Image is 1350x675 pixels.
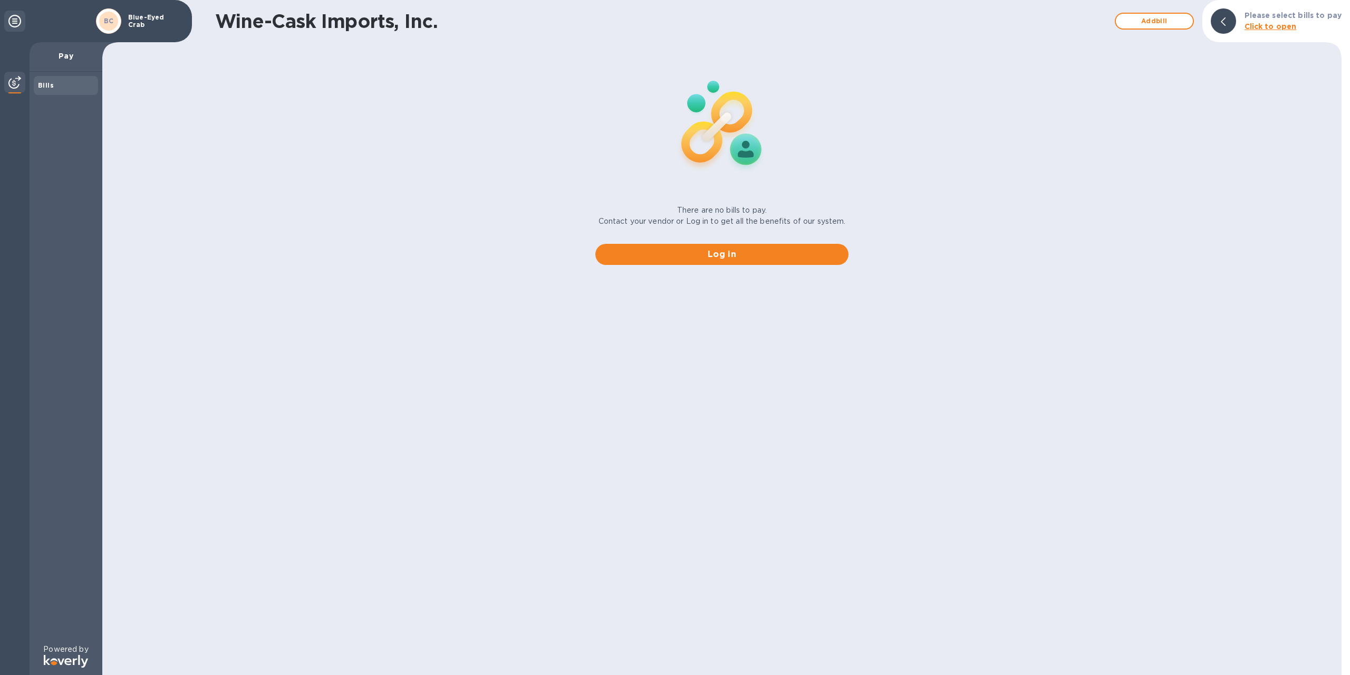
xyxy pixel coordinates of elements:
img: Logo [44,655,88,668]
button: Log in [595,244,848,265]
b: BC [104,17,114,25]
h1: Wine-Cask Imports, Inc. [215,10,1110,32]
span: Log in [604,248,840,261]
span: Add bill [1124,15,1184,27]
b: Bills [38,81,54,89]
b: Please select bills to pay [1245,11,1342,20]
p: Blue-Eyed Crab [128,14,181,28]
button: Addbill [1115,13,1194,30]
p: Pay [38,51,94,61]
p: There are no bills to pay. Contact your vendor or Log in to get all the benefits of our system. [599,205,846,227]
p: Powered by [43,644,88,655]
b: Click to open [1245,22,1297,31]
